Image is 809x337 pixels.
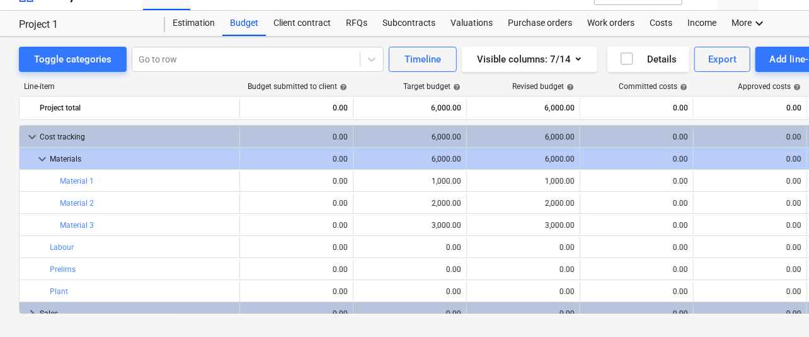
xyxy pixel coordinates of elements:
div: 0.00 [699,309,801,318]
div: 3,000.00 [472,221,575,230]
span: help [791,83,801,91]
div: 6,000.00 [472,133,575,141]
a: Budget [222,11,266,36]
div: 3,000.00 [359,221,461,230]
button: Visible columns:7/14 [462,47,597,72]
div: 0.00 [472,243,575,252]
span: help [450,83,461,91]
div: 0.00 [245,177,348,186]
div: 2,000.00 [359,199,461,208]
div: 0.00 [472,309,575,318]
div: 0.00 [245,98,348,118]
div: 0.00 [585,199,688,208]
div: More [724,11,774,36]
a: Material 1 [60,177,94,186]
span: help [677,83,687,91]
a: Subcontracts [375,11,443,36]
div: Budget submitted to client [248,82,347,91]
a: Labour [50,243,74,252]
div: 0.00 [699,243,801,252]
div: Revised budget [512,82,574,91]
a: Plant [50,287,68,296]
a: Income [680,11,724,36]
a: Material 2 [60,199,94,208]
button: Toggle categories [19,47,127,72]
div: 0.00 [585,177,688,186]
div: 0.00 [699,133,801,141]
div: 0.00 [585,243,688,252]
button: Details [607,47,689,72]
div: 0.00 [245,133,348,141]
a: RFQs [338,11,375,36]
div: 0.00 [245,221,348,230]
div: 0.00 [585,155,688,163]
div: 0.00 [359,243,461,252]
div: 0.00 [585,133,688,141]
button: Export [694,47,751,72]
div: 6,000.00 [472,98,575,118]
div: 0.00 [245,287,348,296]
div: 0.00 [699,199,801,208]
div: 6,000.00 [359,98,461,118]
div: 0.00 [359,265,461,274]
iframe: Chat Widget [746,276,809,337]
div: 0.00 [699,265,801,274]
div: 0.00 [245,199,348,208]
a: Valuations [443,11,500,36]
div: 0.00 [359,309,461,318]
div: Purchase orders [500,11,580,36]
div: Cost tracking [40,127,234,147]
div: Visible columns : 7/14 [477,51,582,68]
button: Timeline [389,47,457,72]
div: 0.00 [585,265,688,274]
div: 0.00 [245,309,348,318]
div: 0.00 [472,265,575,274]
a: Estimation [165,11,222,36]
a: Material 3 [60,221,94,230]
div: Line-item [19,82,239,91]
div: Details [619,51,677,68]
div: 1,000.00 [472,177,575,186]
div: 0.00 [472,287,575,296]
span: help [337,83,347,91]
div: Approved costs [738,82,801,91]
div: 0.00 [359,287,461,296]
div: 0.00 [245,243,348,252]
a: Client contract [266,11,338,36]
div: 6,000.00 [359,133,461,141]
div: 0.00 [699,177,801,186]
div: 0.00 [585,309,688,318]
a: Work orders [580,11,642,36]
div: 0.00 [245,155,348,163]
div: 1,000.00 [359,177,461,186]
span: keyboard_arrow_down [35,151,50,167]
div: Project 1 [19,18,150,32]
div: 0.00 [585,287,688,296]
span: help [564,83,574,91]
span: keyboard_arrow_right [25,306,40,321]
div: Sales [40,304,234,324]
div: Target budget [403,82,461,91]
span: keyboard_arrow_down [25,129,40,145]
div: 0.00 [699,287,801,296]
a: Costs [642,11,680,36]
div: Materials [50,149,234,169]
i: keyboard_arrow_down [752,16,767,31]
div: 0.00 [699,155,801,163]
div: Project total [40,98,234,118]
div: 0.00 [585,221,688,230]
div: 0.00 [585,98,688,118]
div: Timeline [404,51,441,68]
div: Committed costs [619,82,687,91]
a: Prelims [50,265,76,274]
